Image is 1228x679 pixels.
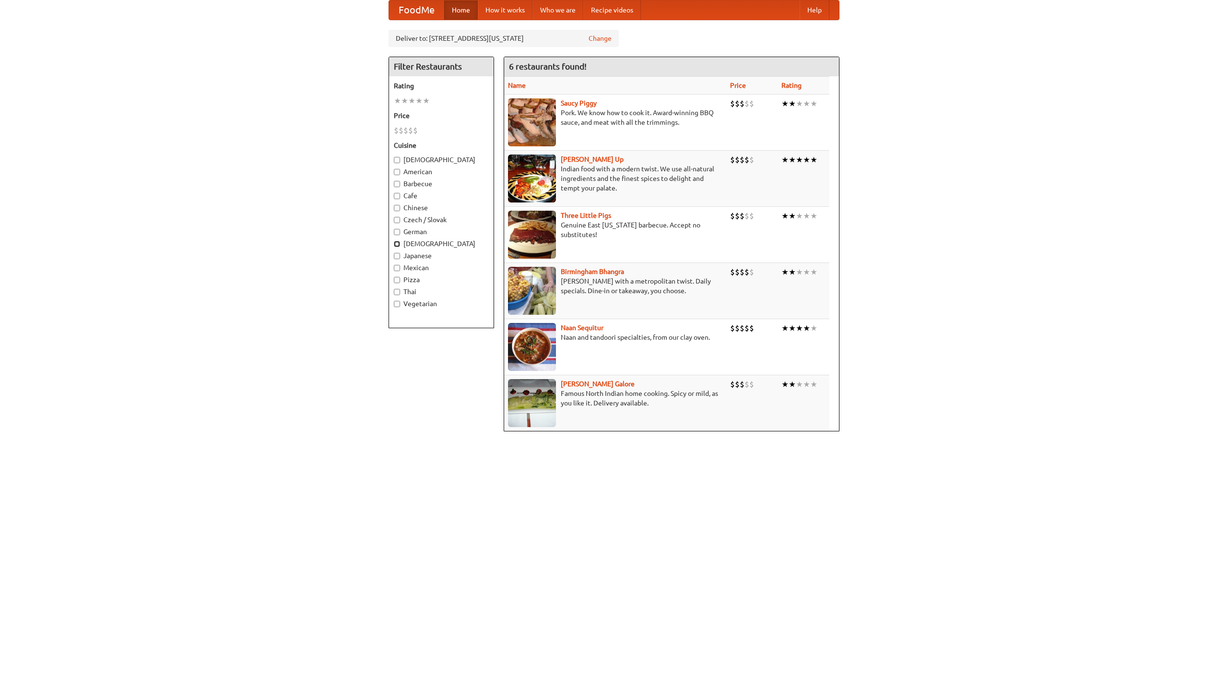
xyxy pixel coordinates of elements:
[744,379,749,390] li: $
[744,211,749,221] li: $
[561,268,624,275] b: Birmingham Bhangra
[394,155,489,165] label: [DEMOGRAPHIC_DATA]
[744,155,749,165] li: $
[508,389,722,408] p: Famous North Indian home cooking. Spicy or mild, as you like it. Delivery available.
[415,95,423,106] li: ★
[508,379,556,427] img: currygalore.jpg
[740,98,744,109] li: $
[423,95,430,106] li: ★
[408,125,413,136] li: $
[413,125,418,136] li: $
[744,267,749,277] li: $
[394,301,400,307] input: Vegetarian
[508,267,556,315] img: bhangra.jpg
[561,380,635,388] a: [PERSON_NAME] Galore
[796,211,803,221] li: ★
[394,253,400,259] input: Japanese
[810,211,817,221] li: ★
[508,164,722,193] p: Indian food with a modern twist. We use all-natural ingredients and the finest spices to delight ...
[561,212,611,219] a: Three Little Pigs
[394,203,489,213] label: Chinese
[561,155,624,163] a: [PERSON_NAME] Up
[800,0,829,20] a: Help
[509,62,587,71] ng-pluralize: 6 restaurants found!
[508,276,722,296] p: [PERSON_NAME] with a metropolitan twist. Daily specials. Dine-in or takeaway, you choose.
[735,155,740,165] li: $
[394,169,400,175] input: American
[394,167,489,177] label: American
[561,99,597,107] a: Saucy Piggy
[730,379,735,390] li: $
[730,155,735,165] li: $
[478,0,532,20] a: How it works
[389,0,444,20] a: FoodMe
[394,95,401,106] li: ★
[394,179,489,189] label: Barbecue
[394,215,489,225] label: Czech / Slovak
[394,251,489,261] label: Japanese
[735,98,740,109] li: $
[789,155,796,165] li: ★
[403,125,408,136] li: $
[508,323,556,371] img: naansequitur.jpg
[735,267,740,277] li: $
[401,95,408,106] li: ★
[394,193,400,199] input: Cafe
[740,267,744,277] li: $
[744,323,749,334] li: $
[789,323,796,334] li: ★
[749,267,754,277] li: $
[803,155,810,165] li: ★
[508,108,722,127] p: Pork. We know how to cook it. Award-winning BBQ sauce, and meat with all the trimmings.
[394,227,489,237] label: German
[394,125,399,136] li: $
[796,267,803,277] li: ★
[589,34,612,43] a: Change
[810,98,817,109] li: ★
[789,98,796,109] li: ★
[796,155,803,165] li: ★
[810,155,817,165] li: ★
[735,211,740,221] li: $
[781,323,789,334] li: ★
[730,98,735,109] li: $
[730,211,735,221] li: $
[394,299,489,309] label: Vegetarian
[789,379,796,390] li: ★
[740,211,744,221] li: $
[735,323,740,334] li: $
[394,141,489,150] h5: Cuisine
[810,323,817,334] li: ★
[735,379,740,390] li: $
[740,379,744,390] li: $
[803,98,810,109] li: ★
[781,267,789,277] li: ★
[583,0,641,20] a: Recipe videos
[394,263,489,273] label: Mexican
[789,211,796,221] li: ★
[561,324,603,332] a: Naan Sequitur
[508,82,526,89] a: Name
[803,379,810,390] li: ★
[508,98,556,146] img: saucy.jpg
[508,333,722,342] p: Naan and tandoori specialties, from our clay oven.
[394,289,400,295] input: Thai
[730,267,735,277] li: $
[389,30,619,47] div: Deliver to: [STREET_ADDRESS][US_STATE]
[796,98,803,109] li: ★
[781,155,789,165] li: ★
[789,267,796,277] li: ★
[508,155,556,203] img: curryup.jpg
[394,111,489,120] h5: Price
[394,239,489,249] label: [DEMOGRAPHIC_DATA]
[532,0,583,20] a: Who we are
[781,211,789,221] li: ★
[394,241,400,247] input: [DEMOGRAPHIC_DATA]
[394,287,489,297] label: Thai
[740,323,744,334] li: $
[394,217,400,223] input: Czech / Slovak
